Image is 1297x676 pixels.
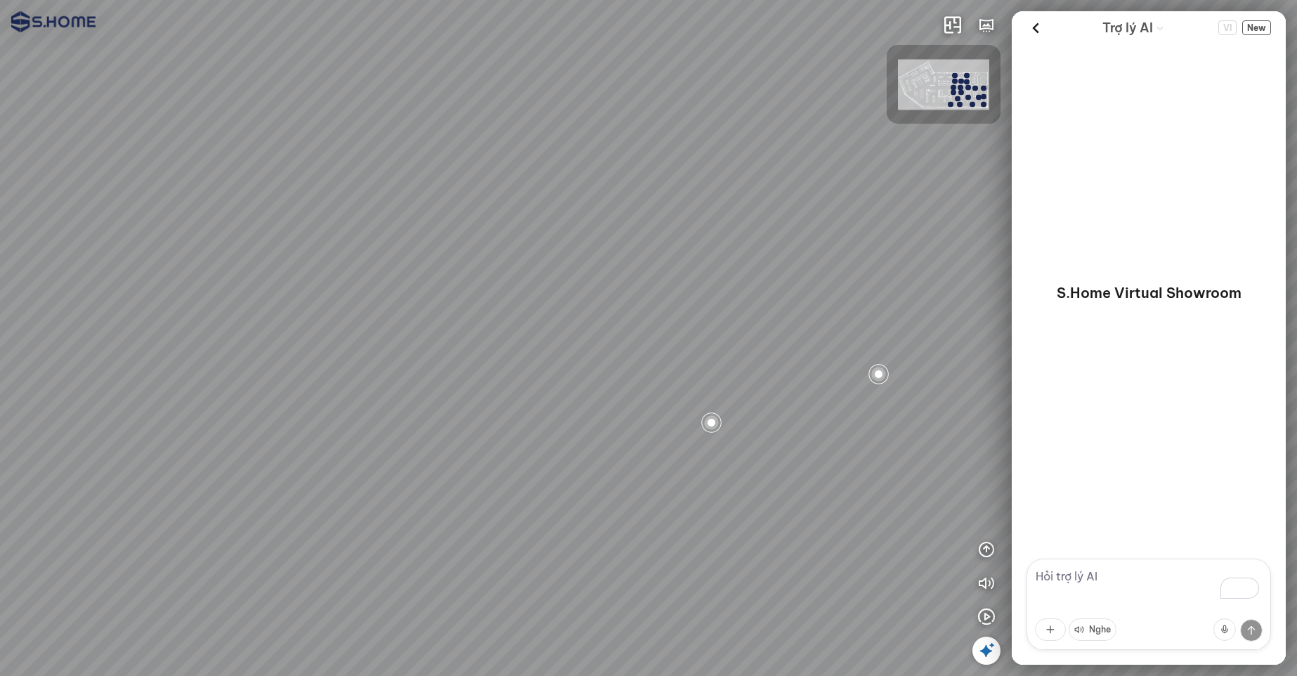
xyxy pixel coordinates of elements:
img: SHome_H____ng_l_94CLDY9XT4CH.png [898,60,989,110]
span: New [1242,20,1271,35]
span: VI [1218,20,1237,35]
img: logo [11,11,96,32]
span: Trợ lý AI [1102,18,1153,38]
div: AI Guide options [1102,17,1164,39]
button: Nghe [1069,618,1116,641]
p: S.Home Virtual Showroom [1057,283,1241,303]
textarea: To enrich screen reader interactions, please activate Accessibility in Grammarly extension settings [1026,559,1271,650]
button: Change language [1218,20,1237,35]
button: New Chat [1242,20,1271,35]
